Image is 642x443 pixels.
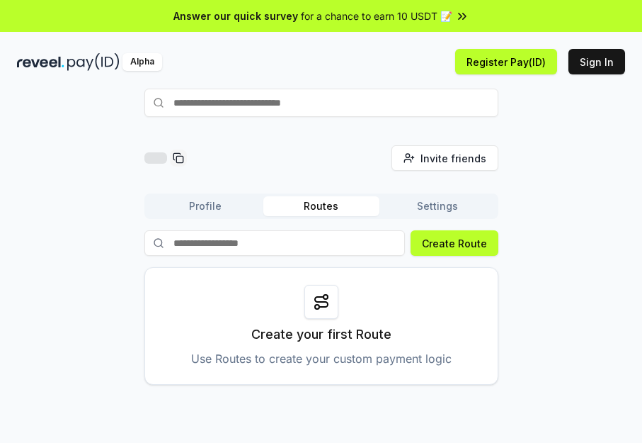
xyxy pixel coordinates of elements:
span: for a chance to earn 10 USDT 📝 [301,9,452,23]
p: Use Routes to create your custom payment logic [191,350,452,367]
button: Create Route [411,230,498,256]
button: Invite friends [391,145,498,171]
img: reveel_dark [17,53,64,71]
button: Settings [379,196,495,216]
div: Alpha [122,53,162,71]
button: Profile [147,196,263,216]
button: Register Pay(ID) [455,49,557,74]
button: Routes [263,196,379,216]
span: Invite friends [420,151,486,166]
button: Sign In [568,49,625,74]
span: Answer our quick survey [173,9,298,23]
img: pay_id [67,53,120,71]
p: Create your first Route [251,325,391,344]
